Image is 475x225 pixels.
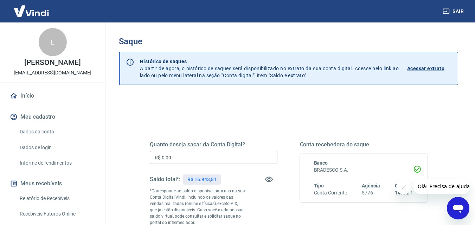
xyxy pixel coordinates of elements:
p: [EMAIL_ADDRESS][DOMAIN_NAME] [14,69,91,77]
a: Dados de login [17,140,97,155]
iframe: Fechar mensagem [397,180,411,194]
h6: BRADESCO S.A. [314,166,413,174]
h3: Saque [119,37,458,46]
p: Acessar extrato [407,65,444,72]
h5: Saldo total*: [150,176,180,183]
button: Sair [441,5,467,18]
h6: 14762-1 [395,189,413,197]
span: Banco [314,160,328,166]
button: Meus recebíveis [8,176,97,191]
button: Meu cadastro [8,109,97,125]
a: Informe de rendimentos [17,156,97,170]
p: A partir de agora, o histórico de saques será disponibilizado no extrato da sua conta digital. Ac... [140,58,399,79]
a: Recebíveis Futuros Online [17,207,97,221]
h6: 5776 [362,189,380,197]
p: [PERSON_NAME] [24,59,81,66]
iframe: Mensagem da empresa [413,179,469,194]
h5: Conta recebedora do saque [300,141,428,148]
a: Relatório de Recebíveis [17,191,97,206]
span: Tipo [314,183,324,188]
span: Agência [362,183,380,188]
span: Olá! Precisa de ajuda? [4,5,59,11]
a: Dados da conta [17,125,97,139]
div: L [39,28,67,56]
a: Início [8,88,97,104]
p: R$ 16.943,81 [187,176,216,183]
a: Acessar extrato [407,58,452,79]
img: Vindi [8,0,54,22]
iframe: Botão para abrir a janela de mensagens [447,197,469,219]
p: Histórico de saques [140,58,399,65]
span: Conta [395,183,408,188]
h6: Conta Corrente [314,189,347,197]
h5: Quanto deseja sacar da Conta Digital? [150,141,277,148]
